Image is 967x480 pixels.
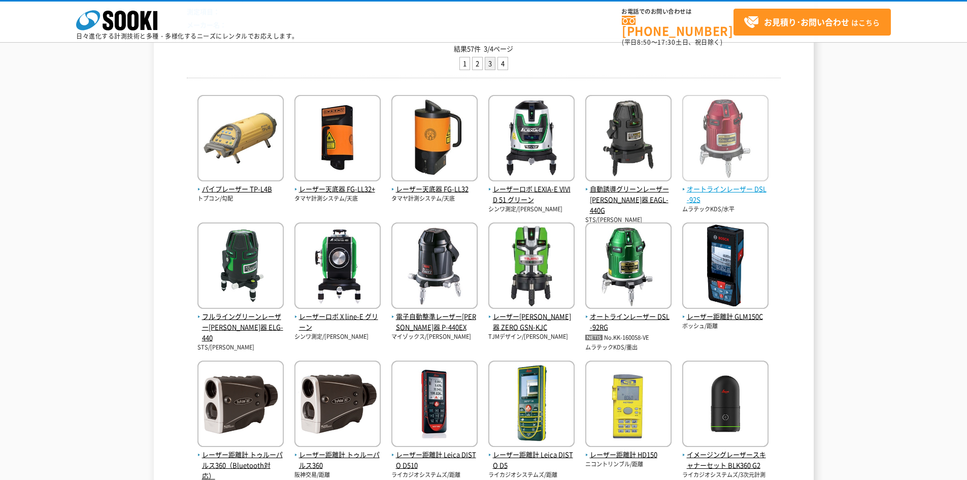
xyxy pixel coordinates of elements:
[622,38,722,47] span: (平日 ～ 土日、祝日除く)
[391,333,478,341] p: マイゾックス/[PERSON_NAME]
[682,95,769,184] img: DSL-92S
[682,174,769,205] a: オートラインレーザー DSL-92S
[585,460,672,469] p: ニコントリンブル/距離
[294,361,381,450] img: トゥルーパルス360
[294,95,381,184] img: FG-LL32+
[294,195,381,203] p: タマヤ計測システム/天底
[197,195,284,203] p: トプコン/勾配
[682,322,769,331] p: ボッシュ/距離
[294,174,381,195] a: レーザー天底器 FG-LL32+
[391,195,478,203] p: タマヤ計測システム/天底
[585,333,672,343] p: No.KK-160058-VE
[488,174,575,205] a: レーザーロボ LEXIA-E VIVID 51 グリーン
[682,450,769,471] span: イメージングレーザースキャナーセット BLK360 G2
[682,301,769,323] a: レーザー距離計 GLM150C
[197,95,284,184] img: TP-L4B
[488,450,575,471] span: レーザー距離計 Leica DISTO D5
[488,95,575,184] img: LEXIA-E VIVID 51 グリーン
[391,311,478,333] span: 電子自動整準レーザー[PERSON_NAME]器 P-440EX
[391,174,478,195] a: レーザー天底器 FG-LL32
[682,439,769,471] a: イメージングレーザースキャナーセット BLK360 G2
[391,439,478,471] a: レーザー距離計 Leica DISTO D510
[585,216,672,225] p: STS/[PERSON_NAME]
[622,16,733,37] a: [PHONE_NUMBER]
[391,95,478,184] img: FG-LL32
[197,311,284,343] span: フルライングリーンレーザー[PERSON_NAME]器 ELG-440
[294,439,381,471] a: レーザー距離計 トゥルーパルス360
[682,184,769,205] span: オートラインレーザー DSL-92S
[744,15,880,30] span: はこちら
[391,450,478,471] span: レーザー距離計 Leica DISTO D510
[682,205,769,214] p: ムラテックKDS/水平
[197,184,284,195] span: パイプレーザー TP-L4B
[764,16,849,28] strong: お見積り･お問い合わせ
[585,343,672,352] p: ムラテックKDS/墨出
[585,301,672,333] a: オートラインレーザー DSL-92RG
[585,311,672,333] span: オートラインレーザー DSL-92RG
[391,471,478,479] p: ライカジオシステムズ/距離
[391,301,478,333] a: 電子自動整準レーザー[PERSON_NAME]器 P-440EX
[585,174,672,216] a: 自動誘導グリーンレーザー[PERSON_NAME]器 EAGL-440G
[485,57,495,71] li: 3
[585,222,672,311] img: DSL-92RG
[197,174,284,195] a: パイプレーザー TP-L4B
[657,38,676,47] span: 17:30
[76,33,298,39] p: 日々進化する計測技術と多種・多様化するニーズにレンタルでお応えします。
[637,38,651,47] span: 8:50
[585,95,672,184] img: EAGL-440G
[488,361,575,450] img: Leica DISTO D5
[488,205,575,214] p: シンワ測定/[PERSON_NAME]
[391,184,478,195] span: レーザー天底器 FG-LL32
[473,57,482,70] a: 2
[488,311,575,333] span: レーザー[PERSON_NAME]器 ZERO GSN-KJC
[294,450,381,471] span: レーザー距離計 トゥルーパルス360
[585,439,672,461] a: レーザー距離計 HD150
[187,44,781,54] p: 結果57件 3/4ページ
[682,311,769,322] span: レーザー距離計 GLM150C
[460,57,470,70] a: 1
[294,301,381,333] a: レーザーロボ X line-E グリーン
[197,301,284,343] a: フルライングリーンレーザー[PERSON_NAME]器 ELG-440
[498,57,508,70] a: 4
[294,184,381,195] span: レーザー天底器 FG-LL32+
[488,222,575,311] img: ZERO GSN-KJC
[294,222,381,311] img: X line-E グリーン
[294,471,381,479] p: 阪神交易/距離
[585,361,672,450] img: HD150
[391,222,478,311] img: P-440EX
[294,311,381,333] span: レーザーロボ X line-E グリーン
[682,471,769,479] p: ライカジオシステムズ/3次元計測
[391,361,478,450] img: Leica DISTO D510
[488,333,575,341] p: TJMデザイン/[PERSON_NAME]
[488,439,575,471] a: レーザー距離計 Leica DISTO D5
[488,301,575,333] a: レーザー[PERSON_NAME]器 ZERO GSN-KJC
[585,450,672,460] span: レーザー距離計 HD150
[197,343,284,352] p: STS/[PERSON_NAME]
[488,471,575,479] p: ライカジオシステムズ/距離
[488,184,575,205] span: レーザーロボ LEXIA-E VIVID 51 グリーン
[622,9,733,15] span: お電話でのお問い合わせは
[733,9,891,36] a: お見積り･お問い合わせはこちら
[585,184,672,215] span: 自動誘導グリーンレーザー[PERSON_NAME]器 EAGL-440G
[197,361,284,450] img: トゥルーパルス360（Bluetooth対応）
[197,222,284,311] img: ELG-440
[682,361,769,450] img: BLK360 G2
[682,222,769,311] img: GLM150C
[294,333,381,341] p: シンワ測定/[PERSON_NAME]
